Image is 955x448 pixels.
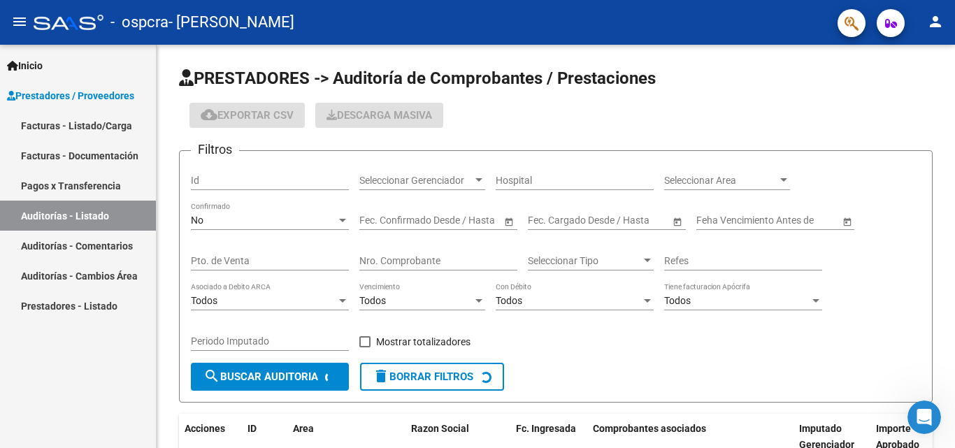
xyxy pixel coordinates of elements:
span: Seleccionar Gerenciador [359,175,473,187]
span: PRESTADORES -> Auditoría de Comprobantes / Prestaciones [179,68,656,88]
span: Comprobantes asociados [593,423,706,434]
app-download-masive: Descarga masiva de comprobantes (adjuntos) [315,103,443,128]
mat-icon: delete [373,368,389,384]
span: Todos [664,295,691,306]
span: No [191,215,203,226]
button: Exportar CSV [189,103,305,128]
mat-icon: menu [11,13,28,30]
button: Borrar Filtros [360,363,504,391]
span: Mostrar totalizadores [376,333,471,350]
span: Todos [496,295,522,306]
input: Fecha fin [591,215,659,226]
span: Descarga Masiva [326,109,432,122]
span: Area [293,423,314,434]
span: - [PERSON_NAME] [168,7,294,38]
h3: Filtros [191,140,239,159]
mat-icon: person [927,13,944,30]
span: Todos [359,295,386,306]
button: Open calendar [670,214,684,229]
span: Seleccionar Area [664,175,777,187]
span: Razon Social [411,423,469,434]
span: ID [247,423,257,434]
span: Borrar Filtros [373,370,473,383]
button: Open calendar [501,214,516,229]
button: Open calendar [840,214,854,229]
button: Buscar Auditoria [191,363,349,391]
span: - ospcra [110,7,168,38]
span: Todos [191,295,217,306]
input: Fecha inicio [528,215,579,226]
span: Prestadores / Proveedores [7,88,134,103]
span: Seleccionar Tipo [528,255,641,267]
input: Fecha inicio [359,215,410,226]
mat-icon: search [203,368,220,384]
span: Acciones [185,423,225,434]
span: Inicio [7,58,43,73]
iframe: Intercom live chat [907,400,941,434]
mat-icon: cloud_download [201,106,217,123]
span: Exportar CSV [201,109,294,122]
span: Fc. Ingresada [516,423,576,434]
button: Descarga Masiva [315,103,443,128]
input: Fecha fin [422,215,491,226]
span: Buscar Auditoria [203,370,318,383]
